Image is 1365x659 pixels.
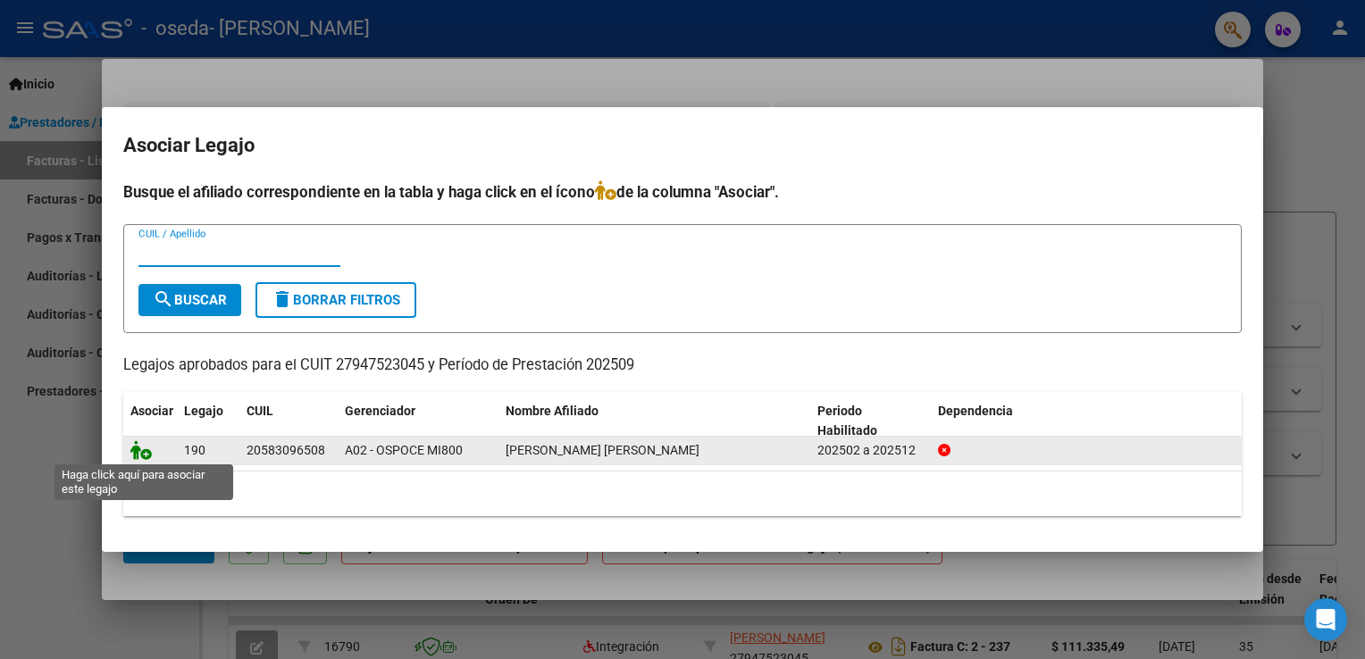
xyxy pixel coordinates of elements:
[153,292,227,308] span: Buscar
[272,288,293,310] mat-icon: delete
[931,392,1243,451] datatable-header-cell: Dependencia
[247,440,325,461] div: 20583096508
[123,471,1242,516] div: 1 registros
[817,440,924,461] div: 202502 a 202512
[272,292,400,308] span: Borrar Filtros
[345,404,415,418] span: Gerenciador
[255,282,416,318] button: Borrar Filtros
[123,355,1242,377] p: Legajos aprobados para el CUIT 27947523045 y Período de Prestación 202509
[938,404,1013,418] span: Dependencia
[817,404,877,438] span: Periodo Habilitado
[1304,598,1347,641] div: Open Intercom Messenger
[498,392,810,451] datatable-header-cell: Nombre Afiliado
[506,443,699,457] span: TOLOZA MAXIMO FIDEL
[184,404,223,418] span: Legajo
[138,284,241,316] button: Buscar
[153,288,174,310] mat-icon: search
[239,392,338,451] datatable-header-cell: CUIL
[810,392,931,451] datatable-header-cell: Periodo Habilitado
[123,392,177,451] datatable-header-cell: Asociar
[123,180,1242,204] h4: Busque el afiliado correspondiente en la tabla y haga click en el ícono de la columna "Asociar".
[338,392,498,451] datatable-header-cell: Gerenciador
[506,404,599,418] span: Nombre Afiliado
[130,404,173,418] span: Asociar
[184,443,205,457] span: 190
[345,443,463,457] span: A02 - OSPOCE MI800
[123,129,1242,163] h2: Asociar Legajo
[247,404,273,418] span: CUIL
[177,392,239,451] datatable-header-cell: Legajo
